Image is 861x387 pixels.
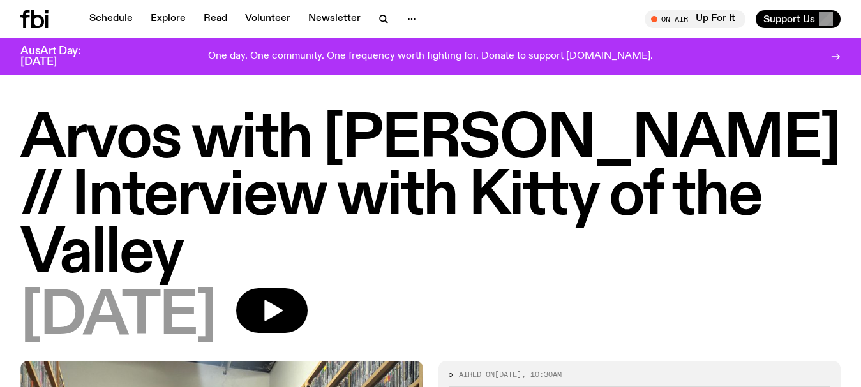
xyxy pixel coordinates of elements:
button: Support Us [756,10,841,28]
span: [DATE] [20,288,216,346]
a: Explore [143,10,193,28]
span: Support Us [763,13,815,25]
span: Aired on [459,369,495,379]
a: Volunteer [237,10,298,28]
button: On AirUp For It [645,10,745,28]
span: , 10:30am [521,369,562,379]
h3: AusArt Day: [DATE] [20,46,102,68]
a: Read [196,10,235,28]
a: Schedule [82,10,140,28]
h1: Arvos with [PERSON_NAME] // Interview with Kitty of the Valley [20,111,841,283]
span: [DATE] [495,369,521,379]
p: One day. One community. One frequency worth fighting for. Donate to support [DOMAIN_NAME]. [208,51,653,62]
a: Newsletter [301,10,368,28]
